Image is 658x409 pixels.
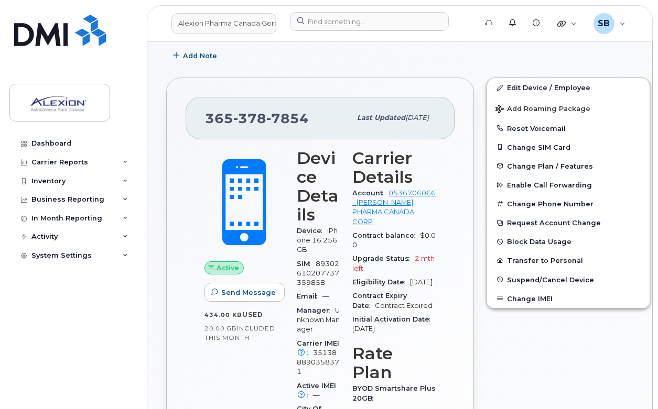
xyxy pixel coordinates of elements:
span: Suspend/Cancel Device [507,275,594,283]
span: Add Roaming Package [495,105,590,115]
span: BYOD Smartshare Plus 20GB [352,384,436,402]
span: Contract Expired [375,302,433,309]
span: 2 mth left [352,255,435,272]
span: [DATE] [352,325,375,333]
span: Unknown Manager [297,306,340,334]
span: Send Message [221,288,276,297]
span: Active [217,263,239,273]
span: [DATE] [410,278,433,286]
button: Change IMEI [487,289,650,308]
span: included this month [204,324,275,341]
input: Find something... [290,12,449,31]
span: Add Note [183,51,217,61]
span: 434.00 KB [204,311,242,318]
span: Active IMEI [297,382,336,399]
h3: Carrier Details [352,149,436,186]
span: [DATE] [405,114,429,121]
h3: Device Details [297,149,340,224]
a: 0536706066 - [PERSON_NAME] PHARMA CANADA CORP [352,189,436,226]
span: Carrier IMEI [297,339,339,357]
button: Change SIM Card [487,138,650,157]
h3: Rate Plan [352,344,436,382]
span: 7854 [266,110,309,126]
span: 351388890358371 [297,349,339,376]
button: Transfer to Personal [487,251,650,270]
span: Enable Call Forwarding [507,181,592,189]
span: iPhone 16 256GB [297,227,338,254]
button: Send Message [204,283,285,302]
button: Add Roaming Package [487,97,650,119]
span: 365 [205,110,309,126]
button: Change Phone Number [487,194,650,213]
button: Change Plan / Features [487,157,650,175]
span: 89302610207737359858 [297,260,339,287]
a: Edit Device / Employee [487,78,650,97]
button: Reset Voicemail [487,119,650,138]
span: SB [598,17,610,30]
button: Block Data Usage [487,232,650,251]
span: Device [297,227,327,235]
span: Manager [297,306,335,314]
span: Contract Expiry Date [352,292,407,309]
span: Upgrade Status [352,255,415,262]
span: Change Plan / Features [507,162,593,170]
div: Quicklinks [550,13,584,34]
span: Account [352,189,389,197]
span: Contract balance [352,231,420,239]
span: 378 [233,110,266,126]
button: Add Note [166,46,226,65]
span: used [242,311,263,318]
button: Suspend/Cancel Device [487,270,650,289]
div: Sugam Bhandari [586,13,633,34]
button: Request Account Change [487,213,650,232]
span: Initial Activation Date [352,315,435,323]
span: — [322,292,329,300]
span: Last updated [357,114,405,121]
span: 20.00 GB [204,325,237,332]
span: Eligibility Date [352,278,410,286]
span: SIM [297,260,316,268]
span: Email [297,292,322,300]
a: Alexion Pharma Canada Corp [171,13,276,34]
span: — [313,391,320,399]
button: Enable Call Forwarding [487,175,650,194]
